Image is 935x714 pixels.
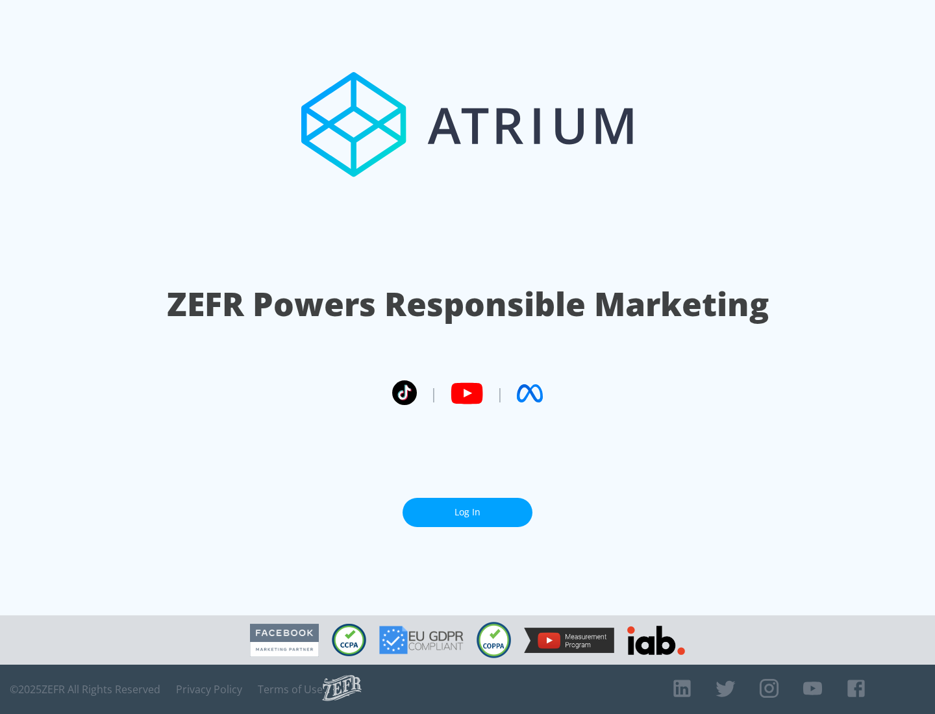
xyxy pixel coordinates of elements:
img: GDPR Compliant [379,626,464,654]
span: | [496,384,504,403]
img: YouTube Measurement Program [524,628,614,653]
img: IAB [627,626,685,655]
h1: ZEFR Powers Responsible Marketing [167,282,769,326]
span: | [430,384,438,403]
img: CCPA Compliant [332,624,366,656]
a: Log In [403,498,532,527]
img: Facebook Marketing Partner [250,624,319,657]
span: © 2025 ZEFR All Rights Reserved [10,683,160,696]
a: Terms of Use [258,683,323,696]
img: COPPA Compliant [477,622,511,658]
a: Privacy Policy [176,683,242,696]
